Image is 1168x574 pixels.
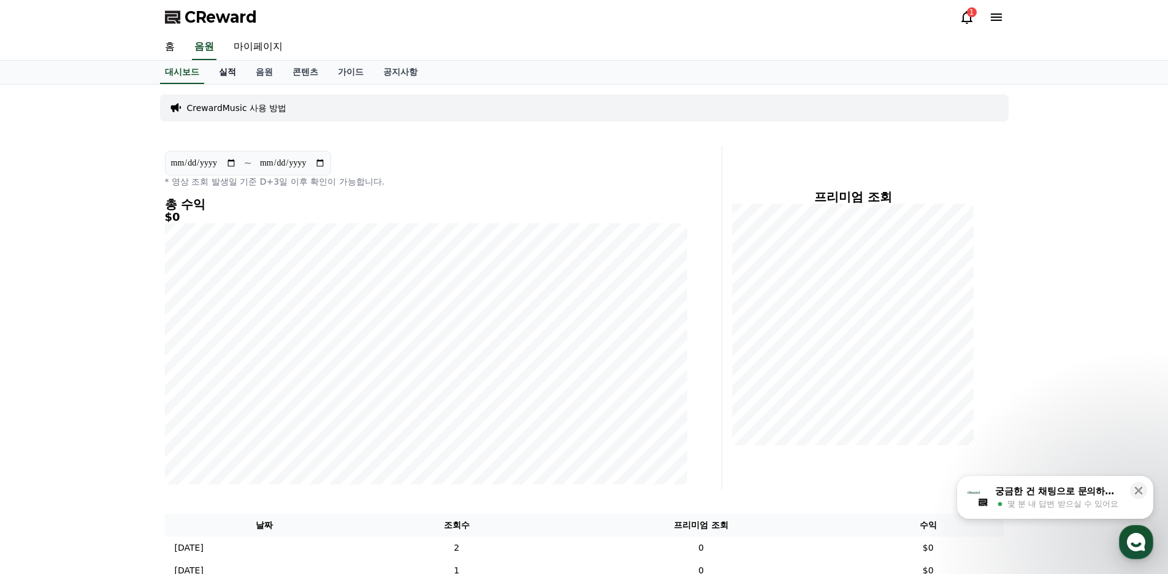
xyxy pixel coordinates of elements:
[175,541,204,554] p: [DATE]
[189,407,204,417] span: 설정
[155,34,185,60] a: 홈
[4,389,81,419] a: 홈
[967,7,977,17] div: 1
[160,61,204,84] a: 대시보드
[373,61,427,84] a: 공지사항
[192,34,216,60] a: 음원
[165,175,687,188] p: * 영상 조회 발생일 기준 D+3일 이후 확인이 가능합니다.
[960,10,974,25] a: 1
[364,514,549,537] th: 조회수
[165,197,687,211] h4: 총 수익
[244,156,252,170] p: ~
[853,537,1004,559] td: $0
[165,7,257,27] a: CReward
[112,408,127,418] span: 대화
[209,61,246,84] a: 실적
[81,389,158,419] a: 대화
[283,61,328,84] a: 콘텐츠
[185,7,257,27] span: CReward
[853,514,1004,537] th: 수익
[39,407,46,417] span: 홈
[224,34,292,60] a: 마이페이지
[165,514,364,537] th: 날짜
[549,514,853,537] th: 프리미엄 조회
[732,190,974,204] h4: 프리미엄 조회
[328,61,373,84] a: 가이드
[549,537,853,559] td: 0
[165,211,687,223] h5: $0
[158,389,235,419] a: 설정
[364,537,549,559] td: 2
[187,102,287,114] a: CrewardMusic 사용 방법
[246,61,283,84] a: 음원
